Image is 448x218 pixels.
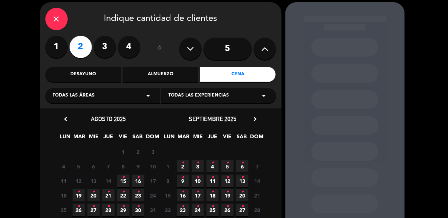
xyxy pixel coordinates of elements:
[52,15,61,23] i: close
[87,204,100,216] span: 27
[102,160,115,173] span: 7
[122,186,125,198] i: •
[260,91,269,100] i: arrow_drop_down
[45,36,68,58] label: 1
[132,175,144,187] span: 16
[70,36,92,58] label: 2
[177,204,189,216] span: 23
[211,200,214,212] i: •
[241,171,244,183] i: •
[92,186,95,198] i: •
[211,171,214,183] i: •
[137,186,140,198] i: •
[91,115,126,123] span: agosto 2025
[58,189,70,202] span: 18
[211,157,214,169] i: •
[250,132,262,145] span: DOM
[123,67,198,82] div: Almuerzo
[147,204,159,216] span: 31
[77,200,80,212] i: •
[117,175,129,187] span: 15
[192,175,204,187] span: 10
[207,189,219,202] span: 18
[132,189,144,202] span: 23
[226,200,229,212] i: •
[252,115,259,123] i: chevron_right
[251,175,263,187] span: 14
[117,189,129,202] span: 22
[73,189,85,202] span: 19
[147,189,159,202] span: 24
[94,36,116,58] label: 3
[192,160,204,173] span: 3
[177,160,189,173] span: 2
[132,146,144,158] span: 2
[147,146,159,158] span: 3
[196,171,199,183] i: •
[236,160,249,173] span: 6
[196,200,199,212] i: •
[62,115,70,123] i: chevron_left
[207,160,219,173] span: 4
[117,132,129,145] span: VIE
[107,186,110,198] i: •
[132,160,144,173] span: 9
[236,189,249,202] span: 20
[58,160,70,173] span: 4
[221,132,233,145] span: VIE
[58,175,70,187] span: 11
[182,200,184,212] i: •
[87,175,100,187] span: 13
[162,189,174,202] span: 15
[182,157,184,169] i: •
[211,186,214,198] i: •
[137,200,140,212] i: •
[226,157,229,169] i: •
[132,204,144,216] span: 30
[117,160,129,173] span: 8
[73,175,85,187] span: 12
[117,146,129,158] span: 1
[196,186,199,198] i: •
[87,160,100,173] span: 6
[88,132,100,145] span: MIE
[118,36,140,58] label: 4
[226,186,229,198] i: •
[73,132,86,145] span: MAR
[251,204,263,216] span: 28
[169,92,229,99] span: Todas las experiencias
[207,132,219,145] span: JUE
[192,189,204,202] span: 17
[45,67,121,82] div: Desayuno
[102,175,115,187] span: 14
[73,204,85,216] span: 26
[192,132,204,145] span: MIE
[59,132,71,145] span: LUN
[122,171,125,183] i: •
[221,160,234,173] span: 5
[58,204,70,216] span: 25
[226,171,229,183] i: •
[192,204,204,216] span: 24
[102,189,115,202] span: 21
[92,200,95,212] i: •
[137,171,140,183] i: •
[207,175,219,187] span: 11
[241,157,244,169] i: •
[207,204,219,216] span: 25
[107,200,110,212] i: •
[53,92,95,99] span: Todas las áreas
[163,132,175,145] span: LUN
[221,204,234,216] span: 26
[102,204,115,216] span: 28
[177,175,189,187] span: 9
[147,175,159,187] span: 17
[122,200,125,212] i: •
[236,204,249,216] span: 27
[236,175,249,187] span: 13
[162,160,174,173] span: 1
[241,200,244,212] i: •
[221,175,234,187] span: 12
[87,189,100,202] span: 20
[73,160,85,173] span: 5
